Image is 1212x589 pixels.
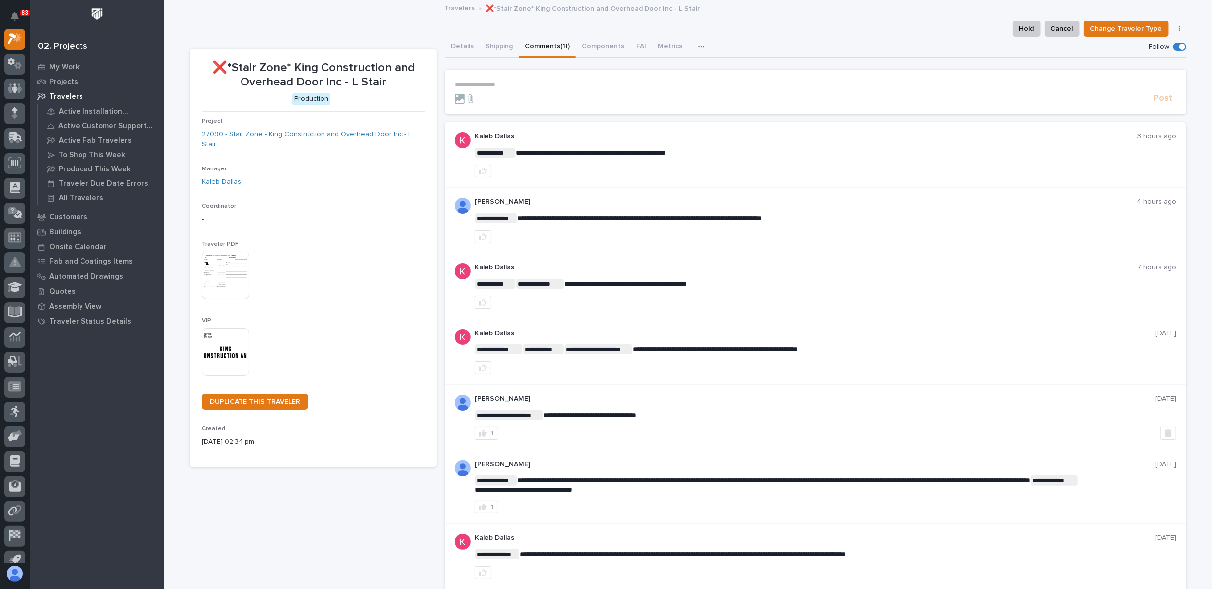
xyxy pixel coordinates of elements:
[38,162,164,176] a: Produced This Week
[519,37,576,58] button: Comments (11)
[38,148,164,162] a: To Shop This Week
[1137,263,1176,272] p: 7 hours ago
[49,302,101,311] p: Assembly View
[59,136,132,145] p: Active Fab Travelers
[491,504,494,510] div: 1
[88,5,106,23] img: Workspace Logo
[202,166,227,172] span: Manager
[202,129,425,150] a: 27090 - Stair Zone - King Construction and Overhead Door Inc - L Stair
[38,176,164,190] a: Traveler Due Date Errors
[49,317,131,326] p: Traveler Status Details
[30,314,164,329] a: Traveler Status Details
[652,37,688,58] button: Metrics
[1137,198,1176,206] p: 4 hours ago
[486,2,700,13] p: ❌*Stair Zone* King Construction and Overhead Door Inc - L Stair
[30,239,164,254] a: Onsite Calendar
[1090,23,1162,35] span: Change Traveler Type
[30,224,164,239] a: Buildings
[4,6,25,27] button: Notifications
[491,430,494,437] div: 1
[30,254,164,269] a: Fab and Coatings Items
[49,257,133,266] p: Fab and Coatings Items
[1155,460,1176,469] p: [DATE]
[59,194,103,203] p: All Travelers
[30,209,164,224] a: Customers
[1019,23,1034,35] span: Hold
[475,501,498,513] button: 1
[1084,21,1169,37] button: Change Traveler Type
[202,214,425,225] p: -
[475,165,491,177] button: like this post
[202,426,225,432] span: Created
[1149,43,1169,51] p: Follow
[1160,427,1176,440] button: Delete post
[455,329,471,345] img: ACg8ocJFQJZtOpq0mXhEl6L5cbQXDkmdPAf0fdoBPnlMfqfX=s96-c
[49,243,107,252] p: Onsite Calendar
[30,59,164,74] a: My Work
[202,118,223,124] span: Project
[1045,21,1080,37] button: Cancel
[202,394,308,410] a: DUPLICATE THIS TRAVELER
[38,133,164,147] a: Active Fab Travelers
[30,269,164,284] a: Automated Drawings
[475,361,491,374] button: like this post
[38,41,87,52] div: 02. Projects
[1149,93,1176,104] button: Post
[475,230,491,243] button: like this post
[1155,329,1176,337] p: [DATE]
[475,534,1155,542] p: Kaleb Dallas
[38,119,164,133] a: Active Customer Support Travelers
[202,203,236,209] span: Coordinator
[1155,534,1176,542] p: [DATE]
[1155,395,1176,403] p: [DATE]
[475,329,1155,337] p: Kaleb Dallas
[480,37,519,58] button: Shipping
[455,460,471,476] img: AOh14GjpcA6ydKGAvwfezp8OhN30Q3_1BHk5lQOeczEvCIoEuGETHm2tT-JUDAHyqffuBe4ae2BInEDZwLlH3tcCd_oYlV_i4...
[202,437,425,447] p: [DATE] 02:34 pm
[30,89,164,104] a: Travelers
[49,78,78,86] p: Projects
[202,61,425,89] p: ❌*Stair Zone* King Construction and Overhead Door Inc - L Stair
[59,179,148,188] p: Traveler Due Date Errors
[4,563,25,584] button: users-avatar
[576,37,630,58] button: Components
[475,263,1137,272] p: Kaleb Dallas
[38,104,164,118] a: Active Installation Travelers
[475,198,1137,206] p: [PERSON_NAME]
[202,177,241,187] a: Kaleb Dallas
[12,12,25,28] div: Notifications83
[445,2,475,13] a: Travelers
[59,151,125,160] p: To Shop This Week
[475,460,1155,469] p: [PERSON_NAME]
[30,74,164,89] a: Projects
[1013,21,1041,37] button: Hold
[210,398,300,405] span: DUPLICATE THIS TRAVELER
[49,213,87,222] p: Customers
[1137,132,1176,141] p: 3 hours ago
[202,241,239,247] span: Traveler PDF
[59,107,157,116] p: Active Installation Travelers
[455,198,471,214] img: AOh14GjpcA6ydKGAvwfezp8OhN30Q3_1BHk5lQOeczEvCIoEuGETHm2tT-JUDAHyqffuBe4ae2BInEDZwLlH3tcCd_oYlV_i4...
[49,92,83,101] p: Travelers
[58,122,157,131] p: Active Customer Support Travelers
[202,318,211,324] span: VIP
[30,284,164,299] a: Quotes
[49,287,76,296] p: Quotes
[445,37,480,58] button: Details
[630,37,652,58] button: FAI
[455,534,471,550] img: ACg8ocJFQJZtOpq0mXhEl6L5cbQXDkmdPAf0fdoBPnlMfqfX=s96-c
[38,191,164,205] a: All Travelers
[49,63,80,72] p: My Work
[49,228,81,237] p: Buildings
[455,132,471,148] img: ACg8ocJFQJZtOpq0mXhEl6L5cbQXDkmdPAf0fdoBPnlMfqfX=s96-c
[475,296,491,309] button: like this post
[1153,93,1172,104] span: Post
[22,9,28,16] p: 83
[455,395,471,411] img: AFdZucrzKcpQKH9jC-cfEsAZSAlTzo7yxz5Vk-WBr5XOv8fk2o2SBDui5wJFEtGkd79H79_oczbMRVxsFnQCrP5Je6bcu5vP_...
[49,272,123,281] p: Automated Drawings
[59,165,131,174] p: Produced This Week
[475,395,1155,403] p: [PERSON_NAME]
[292,93,330,105] div: Production
[475,132,1137,141] p: Kaleb Dallas
[1051,23,1073,35] span: Cancel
